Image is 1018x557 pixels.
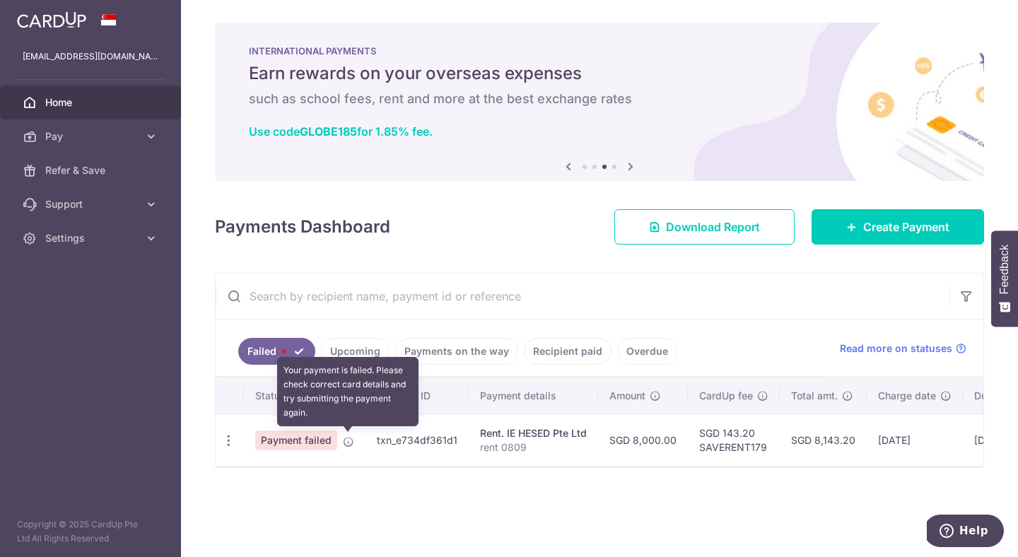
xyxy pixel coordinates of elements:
h4: Payments Dashboard [215,214,390,240]
td: SGD 8,143.20 [780,414,867,466]
span: Read more on statuses [840,341,952,356]
input: Search by recipient name, payment id or reference [216,274,949,319]
td: [DATE] [867,414,963,466]
a: Failed [238,338,315,365]
a: Read more on statuses [840,341,966,356]
a: Overdue [617,338,677,365]
span: Amount [609,389,645,403]
button: Feedback - Show survey [991,230,1018,327]
img: CardUp [17,11,86,28]
img: International Payment Banner [215,23,984,181]
td: SGD 143.20 SAVERENT179 [688,414,780,466]
p: rent 0809 [480,440,587,455]
span: Status [255,389,286,403]
span: Feedback [998,245,1011,294]
b: GLOBE185 [300,124,357,139]
a: Download Report [614,209,795,245]
td: txn_e734df361d1 [365,414,469,466]
span: Refer & Save [45,163,139,177]
span: CardUp fee [699,389,753,403]
p: [EMAIL_ADDRESS][DOMAIN_NAME] [23,49,158,64]
a: Recipient paid [524,338,612,365]
h6: such as school fees, rent and more at the best exchange rates [249,90,950,107]
span: Charge date [878,389,936,403]
div: Rent. IE HESED Pte Ltd [480,426,587,440]
p: INTERNATIONAL PAYMENTS [249,45,950,57]
a: Create Payment [812,209,984,245]
span: Total amt. [791,389,838,403]
a: Payments on the way [395,338,518,365]
span: Settings [45,231,139,245]
a: Use codeGLOBE185for 1.85% fee. [249,124,433,139]
span: Payment failed [255,430,337,450]
span: Due date [974,389,1017,403]
span: Download Report [666,218,760,235]
iframe: Opens a widget where you can find more information [927,515,1004,550]
a: Upcoming [321,338,390,365]
td: SGD 8,000.00 [598,414,688,466]
h5: Earn rewards on your overseas expenses [249,62,950,85]
span: Support [45,197,139,211]
th: Payment details [469,377,598,414]
div: Your payment is failed. Please check correct card details and try submitting the payment again. [277,357,419,426]
span: Create Payment [863,218,949,235]
span: Home [45,95,139,110]
span: Pay [45,129,139,143]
